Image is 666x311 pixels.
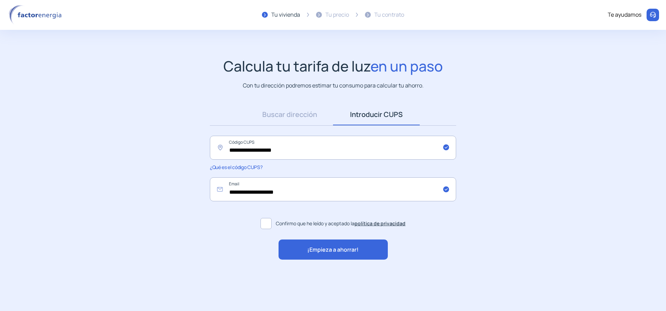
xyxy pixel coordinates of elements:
a: Introducir CUPS [333,104,420,125]
h1: Calcula tu tarifa de luz [223,58,443,75]
div: Tu precio [325,10,349,19]
div: Tu contrato [374,10,404,19]
img: llamar [649,11,656,18]
div: Tu vivienda [271,10,300,19]
span: en un paso [370,56,443,76]
div: Te ayudamos [608,10,641,19]
img: logo factor [7,5,66,25]
span: ¡Empieza a ahorrar! [307,245,359,254]
a: política de privacidad [355,220,405,227]
span: ¿Qué es el código CUPS? [210,164,262,170]
p: Con tu dirección podremos estimar tu consumo para calcular tu ahorro. [243,81,424,90]
a: Buscar dirección [246,104,333,125]
span: Confirmo que he leído y aceptado la [276,220,405,227]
